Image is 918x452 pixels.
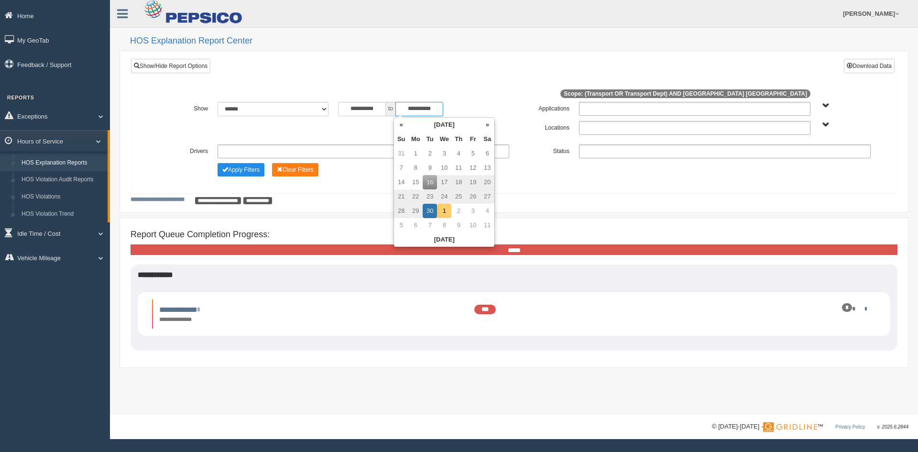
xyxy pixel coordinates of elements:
[394,132,408,146] th: Su
[514,102,574,113] label: Applications
[466,146,480,161] td: 5
[451,132,466,146] th: Th
[466,175,480,189] td: 19
[451,189,466,204] td: 25
[560,89,810,98] span: Scope: (Transport OR Transport Dept) AND [GEOGRAPHIC_DATA] [GEOGRAPHIC_DATA]
[423,218,437,232] td: 7
[394,118,408,132] th: «
[480,146,494,161] td: 6
[153,102,213,113] label: Show
[394,232,494,247] th: [DATE]
[17,206,108,223] a: HOS Violation Trend
[130,36,908,46] h2: HOS Explanation Report Center
[17,188,108,206] a: HOS Violations
[408,204,423,218] td: 29
[437,175,451,189] td: 17
[423,146,437,161] td: 2
[877,424,908,430] span: v. 2025.6.2844
[437,161,451,175] td: 10
[152,299,876,329] li: Expand
[451,175,466,189] td: 18
[514,144,574,156] label: Status
[763,422,817,432] img: Gridline
[480,161,494,175] td: 13
[437,189,451,204] td: 24
[835,424,865,430] a: Privacy Policy
[408,189,423,204] td: 22
[480,218,494,232] td: 11
[272,163,318,176] button: Change Filter Options
[17,154,108,172] a: HOS Explanation Reports
[131,230,897,240] h4: Report Queue Completion Progress:
[480,118,494,132] th: »
[408,146,423,161] td: 1
[408,161,423,175] td: 8
[466,218,480,232] td: 10
[423,161,437,175] td: 9
[480,175,494,189] td: 20
[451,146,466,161] td: 4
[394,146,408,161] td: 31
[466,204,480,218] td: 3
[514,121,574,132] label: Locations
[131,59,210,73] a: Show/Hide Report Options
[394,218,408,232] td: 5
[437,204,451,218] td: 1
[712,422,908,432] div: © [DATE]-[DATE] - ™
[17,171,108,188] a: HOS Violation Audit Reports
[480,132,494,146] th: Sa
[408,175,423,189] td: 15
[437,146,451,161] td: 3
[408,118,480,132] th: [DATE]
[394,161,408,175] td: 7
[451,161,466,175] td: 11
[437,218,451,232] td: 8
[218,163,264,176] button: Change Filter Options
[480,189,494,204] td: 27
[466,189,480,204] td: 26
[451,218,466,232] td: 9
[394,204,408,218] td: 28
[394,175,408,189] td: 14
[408,218,423,232] td: 6
[423,132,437,146] th: Tu
[153,144,213,156] label: Drivers
[466,161,480,175] td: 12
[466,132,480,146] th: Fr
[451,204,466,218] td: 2
[844,59,895,73] button: Download Data
[394,189,408,204] td: 21
[408,132,423,146] th: Mo
[386,102,395,116] span: to
[423,175,437,189] td: 16
[423,189,437,204] td: 23
[437,132,451,146] th: We
[423,204,437,218] td: 30
[480,204,494,218] td: 4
